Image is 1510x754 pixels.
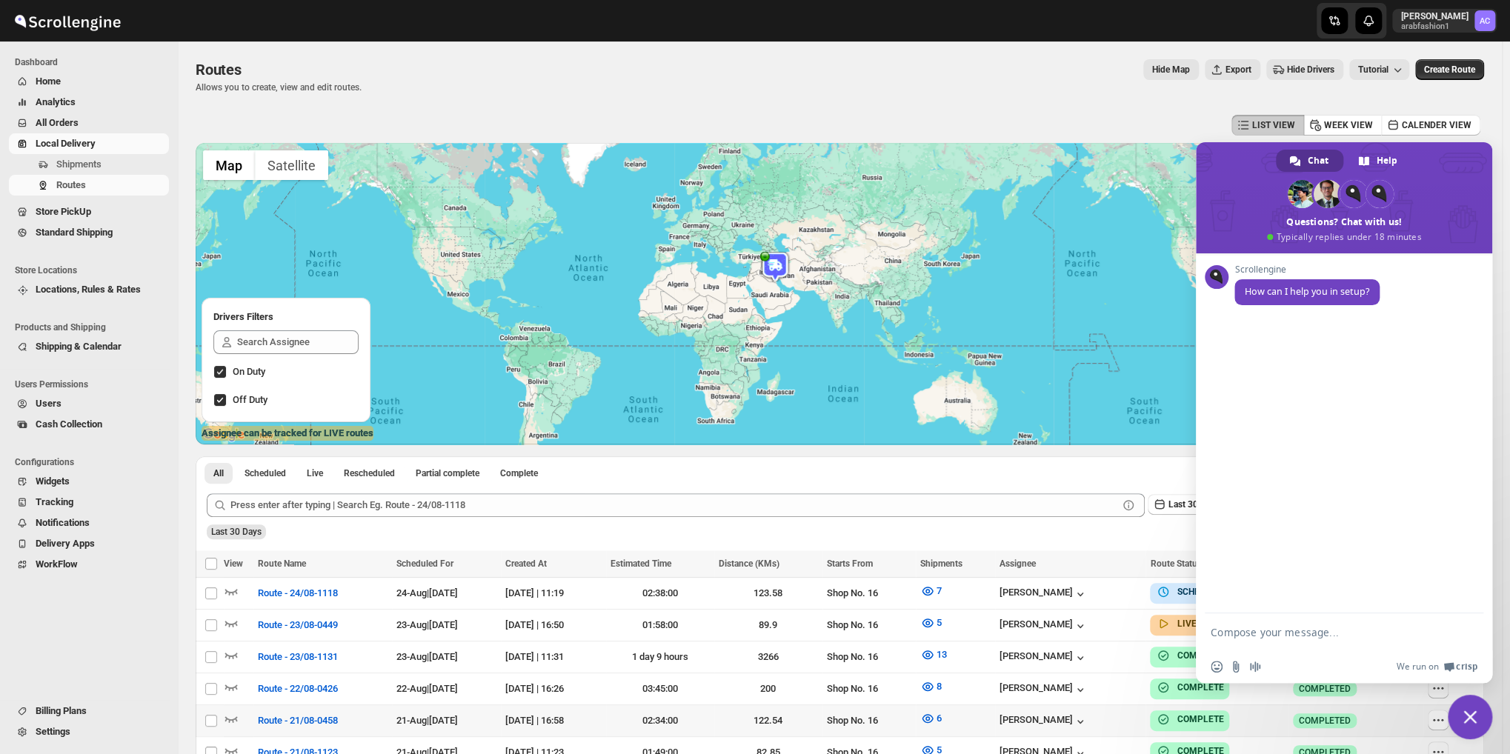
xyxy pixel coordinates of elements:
img: Google [199,425,248,444]
button: Create Route [1415,59,1484,80]
button: CALENDER VIEW [1381,115,1480,136]
span: Complete [500,467,538,479]
span: Home [36,76,61,87]
div: [DATE] | 16:58 [505,713,601,728]
span: Abizer Chikhly [1474,10,1495,31]
button: [PERSON_NAME] [1000,714,1088,729]
span: Settings [36,726,70,737]
div: 03:45:00 [611,681,710,696]
span: Standard Shipping [36,227,113,238]
button: Billing Plans [9,701,169,721]
button: Settings [9,721,169,742]
button: COMPLETE [1156,648,1223,663]
label: Assignee can be tracked for LIVE routes [202,426,373,441]
div: Shop No. 16 [827,586,911,601]
span: Chat [1308,150,1328,172]
button: Widgets [9,471,169,492]
button: Notifications [9,513,169,533]
span: Send a file [1230,661,1242,673]
button: WorkFlow [9,554,169,575]
span: 22-Aug | [DATE] [396,683,458,694]
span: Route - 21/08-0458 [258,713,338,728]
span: LIST VIEW [1252,119,1295,131]
div: 89.9 [719,618,818,633]
a: We run onCrisp [1397,661,1477,673]
span: Scheduled [245,467,286,479]
span: Export [1225,64,1251,76]
span: Locations, Rules & Rates [36,284,141,295]
button: Route - 21/08-0458 [249,709,347,733]
span: Routes [56,179,86,190]
button: Route - 23/08-1131 [249,645,347,669]
div: Shop No. 16 [827,681,911,696]
span: Create Route [1424,64,1475,76]
span: Analytics [36,96,76,107]
button: 5 [911,611,951,635]
span: Shipments [920,558,962,569]
span: 23-Aug | [DATE] [396,651,458,662]
button: Route - 24/08-1118 [249,581,347,605]
span: 21-Aug | [DATE] [396,715,458,726]
span: Last 30 Days [211,527,262,537]
text: AC [1480,16,1490,26]
a: Close chat [1448,695,1492,739]
span: Delivery Apps [36,538,95,549]
span: We run on [1397,661,1439,673]
span: Estimated Time [611,558,671,569]
span: All [213,467,224,479]
span: Routes [196,61,242,79]
b: COMPLETE [1177,682,1223,693]
span: How can I help you in setup? [1245,285,1369,298]
button: Analytics [9,92,169,113]
div: [PERSON_NAME] [1000,650,1088,665]
span: View [224,558,243,569]
span: 13 [937,649,947,660]
span: Users [36,398,61,409]
img: ScrollEngine [12,2,123,39]
b: COMPLETE [1177,650,1223,661]
span: Route - 22/08-0426 [258,681,338,696]
span: 23-Aug | [DATE] [396,619,458,630]
button: Home [9,71,169,92]
button: Cash Collection [9,414,169,435]
p: [PERSON_NAME] [1401,10,1469,22]
p: arabfashion1 [1401,22,1469,31]
span: Widgets [36,476,70,487]
span: Rescheduled [344,467,395,479]
button: User menu [1392,9,1497,33]
span: Cash Collection [36,418,102,430]
span: Configurations [15,456,170,468]
span: All Orders [36,117,79,128]
span: 5 [937,617,942,628]
div: [PERSON_NAME] [1000,587,1088,601]
span: Hide Drivers [1287,64,1334,76]
span: Distance (KMs) [719,558,779,569]
span: 8 [937,681,942,692]
span: On Duty [233,366,265,377]
span: 24-Aug | [DATE] [396,587,458,598]
input: Search Assignee [237,330,359,354]
span: COMPLETED [1299,715,1351,727]
span: Route Name [258,558,306,569]
button: COMPLETE [1156,712,1223,727]
div: 01:58:00 [611,618,710,633]
span: Audio message [1249,661,1261,673]
span: Products and Shipping [15,321,170,333]
span: Local Delivery [36,138,96,149]
span: Created At [505,558,547,569]
div: Shop No. 16 [827,618,911,633]
div: Shop No. 16 [827,650,911,664]
button: 6 [911,707,951,730]
button: Locations, Rules & Rates [9,279,169,300]
textarea: Compose your message... [1211,613,1448,650]
span: Tutorial [1358,64,1388,75]
span: Route Status [1150,558,1201,569]
span: Route - 23/08-1131 [258,650,338,664]
p: Allows you to create, view and edit routes. [196,81,362,93]
div: 200 [719,681,818,696]
button: Route - 22/08-0426 [249,677,347,701]
button: SCHEDULED [1156,584,1227,599]
span: Notifications [36,517,90,528]
button: COMPLETE [1156,680,1223,695]
span: Shipping & Calendar [36,341,122,352]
